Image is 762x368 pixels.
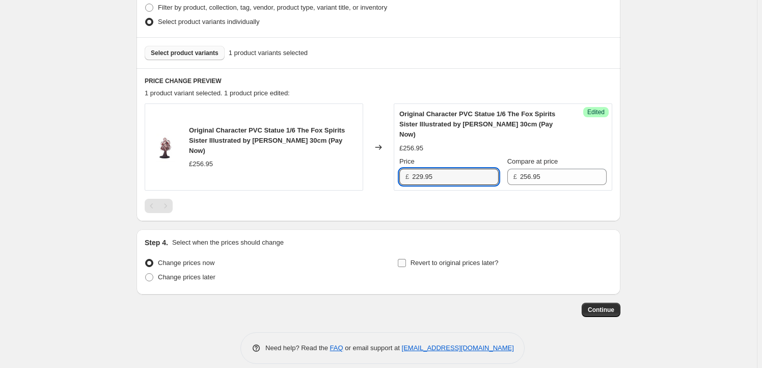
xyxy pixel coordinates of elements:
[582,303,620,317] button: Continue
[588,306,614,314] span: Continue
[343,344,402,352] span: or email support at
[330,344,343,352] a: FAQ
[265,344,330,352] span: Need help? Read the
[411,259,499,267] span: Revert to original prices later?
[158,259,214,267] span: Change prices now
[151,49,219,57] span: Select product variants
[158,273,215,281] span: Change prices later
[145,77,612,85] h6: PRICE CHANGE PREVIEW
[399,157,415,165] span: Price
[145,199,173,213] nav: Pagination
[402,344,514,352] a: [EMAIL_ADDRESS][DOMAIN_NAME]
[189,126,345,154] span: Original Character PVC Statue 1/6 The Fox Spirits Sister Illustrated by [PERSON_NAME] 30cm (Pay Now)
[145,46,225,60] button: Select product variants
[513,173,517,180] span: £
[145,238,168,248] h2: Step 4.
[145,89,290,97] span: 1 product variant selected. 1 product price edited:
[399,144,423,152] span: £256.95
[172,238,284,248] p: Select when the prices should change
[507,157,558,165] span: Compare at price
[150,132,181,163] img: Original-Character-PVC-Statue-1-6-The-Fox-Spirits-0210_80x.jpg
[158,18,259,25] span: Select product variants individually
[229,48,308,58] span: 1 product variants selected
[158,4,387,11] span: Filter by product, collection, tag, vendor, product type, variant title, or inventory
[189,160,213,168] span: £256.95
[405,173,409,180] span: £
[399,110,555,138] span: Original Character PVC Statue 1/6 The Fox Spirits Sister Illustrated by [PERSON_NAME] 30cm (Pay Now)
[587,108,605,116] span: Edited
